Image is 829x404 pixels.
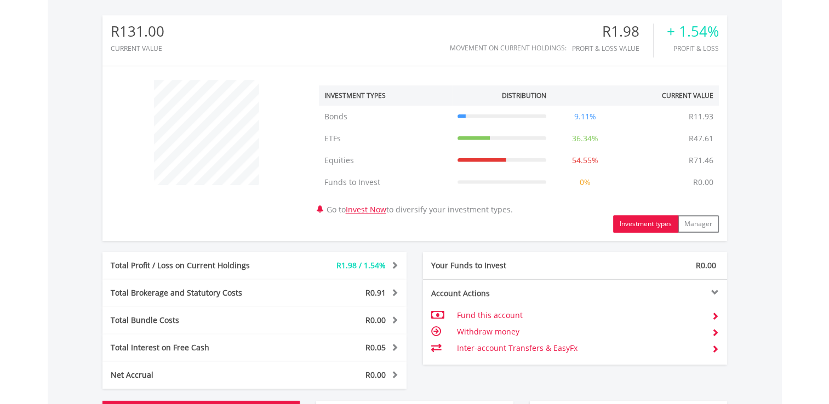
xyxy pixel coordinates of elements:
td: 0% [552,171,619,193]
div: Account Actions [423,288,575,299]
td: 54.55% [552,149,619,171]
span: R0.00 [365,315,386,325]
span: R0.05 [365,342,386,353]
td: Fund this account [456,307,702,324]
a: Invest Now [346,204,386,215]
div: Total Profit / Loss on Current Holdings [102,260,280,271]
span: R1.98 / 1.54% [336,260,386,270]
div: CURRENT VALUE [111,45,164,52]
div: Net Accrual [102,370,280,380]
div: Total Interest on Free Cash [102,342,280,353]
td: ETFs [319,128,452,149]
span: R0.00 [696,260,716,270]
div: Profit & Loss [667,45,719,52]
td: Equities [319,149,452,171]
td: R71.46 [683,149,719,171]
th: Investment Types [319,85,452,106]
div: Go to to diversify your investment types. [311,74,727,233]
span: R0.00 [365,370,386,380]
div: Total Brokerage and Statutory Costs [102,287,280,298]
td: 36.34% [552,128,619,149]
div: Movement on Current Holdings: [450,44,567,51]
div: R131.00 [111,24,164,39]
div: + 1.54% [667,24,719,39]
div: Profit & Loss Value [572,45,653,52]
td: Withdraw money [456,324,702,340]
div: Your Funds to Invest [423,260,575,271]
span: R0.91 [365,287,386,298]
div: Distribution [502,91,546,100]
th: Current Value [619,85,719,106]
td: R0.00 [688,171,719,193]
div: Total Bundle Costs [102,315,280,326]
td: Bonds [319,106,452,128]
td: 9.11% [552,106,619,128]
td: R11.93 [683,106,719,128]
td: Funds to Invest [319,171,452,193]
td: R47.61 [683,128,719,149]
button: Manager [678,215,719,233]
td: Inter-account Transfers & EasyFx [456,340,702,356]
div: R1.98 [572,24,653,39]
button: Investment types [613,215,678,233]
